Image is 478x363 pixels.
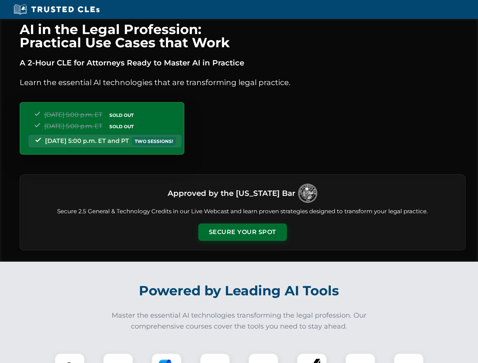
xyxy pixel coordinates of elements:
p: Learn the essential AI technologies that are transforming legal practice. [20,76,466,88]
img: Trusted CLEs [11,4,102,15]
span: [DATE] 5:00 p.m. ET [44,111,102,118]
h3: Approved by the [US_STATE] Bar [168,186,295,200]
span: SOLD OUT [107,111,136,119]
span: SOLD OUT [107,123,136,130]
img: Logo [298,184,317,203]
p: A 2-Hour CLE for Attorneys Ready to Master AI in Practice [20,57,466,69]
button: Secure Your Spot [198,223,287,241]
h2: Powered by Leading AI Tools [30,278,449,304]
h1: AI in the Legal Profession: Practical Use Cases that Work [20,23,466,49]
p: Master the essential AI technologies transforming the legal profession. Our comprehensive courses... [107,310,372,332]
span: [DATE] 5:00 p.m. ET [44,123,102,130]
p: Secure 2.5 General & Technology Credits in our Live Webcast and learn proven strategies designed ... [29,207,456,216]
